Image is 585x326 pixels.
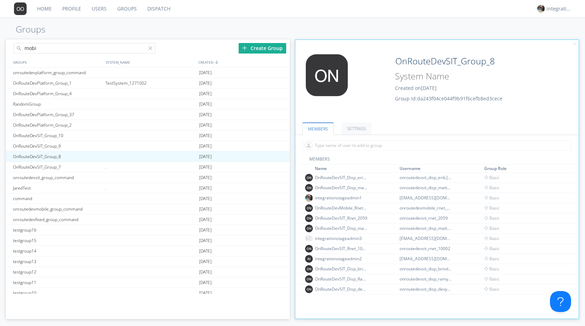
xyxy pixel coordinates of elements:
div: [EMAIL_ADDRESS][DOMAIN_NAME] [400,195,452,201]
div: Create Group [239,43,286,54]
span: [DATE] [199,204,212,214]
img: plus.svg [242,45,247,50]
div: onroutedevmobile_group_command [11,204,104,214]
div: integrationstageadmin2 [315,256,367,262]
div: testgroup13 [11,256,104,267]
div: CREATED [197,57,290,67]
div: onroutedevsit_disp_ramya.[PERSON_NAME] [400,276,452,282]
div: OnRouteDevPlatform_Group_2 [11,120,104,130]
a: OnRouteDevPlatform_Group_1TestSystem_1271002[DATE] [6,78,290,88]
a: SETTINGS [341,122,372,135]
div: integrationstageadmin1 [315,195,367,201]
div: onroutedevfixed_group_command [11,214,104,225]
div: OnRouteDevSIT_Group_7 [11,162,104,172]
a: onroutedevplatform_group_command[DATE] [6,68,290,78]
img: 373638.png [305,275,313,283]
span: [DATE] [199,99,212,109]
input: Type name of user to add to group [302,140,572,151]
div: OnRouteDevSIT_Disp_matthew.[PERSON_NAME] [315,185,367,191]
div: onroutedevsit_group_command [11,172,104,183]
a: testgroup11[DATE] [6,277,290,288]
th: Toggle SortBy [483,164,565,173]
img: 373638.png [301,54,353,96]
a: JaredTest.[DATE] [6,183,290,193]
div: testgroup10 [11,288,104,298]
img: 373638.png [305,245,313,253]
span: [DATE] [199,162,212,172]
div: OnRouteDevSIT_Disp_brinda.[PERSON_NAME] [315,266,367,272]
span: [DATE] [199,214,212,225]
span: [DATE] [199,120,212,130]
span: Basic [484,266,500,272]
a: OnRouteDevPlatform_Group_37[DATE] [6,109,290,120]
div: [EMAIL_ADDRESS][DOMAIN_NAME] [400,256,452,262]
span: [DATE] [199,277,212,288]
div: OnRouteDevSIT_Group_9 [11,141,104,151]
span: [DATE] [421,85,437,91]
th: Toggle SortBy [314,164,399,173]
img: 373638.png [305,204,313,212]
div: command [11,193,104,204]
a: testgroup13[DATE] [6,256,290,267]
a: OnRouteDevSIT_Group_7.[DATE] [6,162,290,172]
div: OnRouteDevSIT_Disp_erik.[PERSON_NAME] [315,175,367,180]
div: onroutedevsit_disp_erik.[PERSON_NAME] [400,175,452,180]
img: f4e8944a4fa4411c9b97ff3ae987ed99 [537,5,545,13]
img: f4e8944a4fa4411c9b97ff3ae987ed99 [305,194,313,202]
span: [DATE] [199,288,212,298]
img: 373638.png [305,225,313,232]
span: [DATE] [199,193,212,204]
div: SYSTEM_NAME [104,57,197,67]
div: MEMBERS [299,156,576,164]
span: [DATE] [199,267,212,277]
div: testgroup16 [11,225,104,235]
span: [DATE] [199,151,212,162]
a: onroutedevsit_group_command[DATE] [6,172,290,183]
div: OnRouteDevPlatform_Group_1 [11,78,104,88]
span: [DATE] [199,78,212,88]
input: Group Name [393,54,506,68]
a: testgroup15[DATE] [6,235,290,246]
img: 373638.png [305,265,313,273]
img: 373638.png [305,214,313,222]
div: GROUPS [11,57,102,67]
div: onroutedevsit_rnet_2059 [400,215,452,221]
img: 373638.png [305,184,313,192]
a: MEMBERS [302,122,334,135]
a: RandomGroup[DATE] [6,99,290,109]
div: OnRouteDevMobile_Rnet_michael.noke [315,205,367,211]
a: OnRouteDevSIT_Group_9[DATE] [6,141,290,151]
span: Created on [395,85,437,91]
a: testgroup12[DATE] [6,267,290,277]
span: [DATE] [199,141,212,151]
img: 373638.png [305,174,313,182]
span: Group Id: da243f04ce044f9b91f6cefb8ed3cece [395,95,502,102]
a: OnRouteDevSIT_Group_10[DATE] [6,130,290,141]
span: [DATE] [199,235,212,246]
span: [DATE] [199,130,212,141]
a: testgroup14[DATE] [6,246,290,256]
div: RandomGroup [11,99,104,109]
span: Basic [484,225,500,231]
a: testgroup16[DATE] [6,225,290,235]
a: command[DATE] [6,193,290,204]
span: Basic [484,215,500,221]
div: onroutedevsit_rnet_10002 [400,246,452,251]
div: onroutedevsit_disp_devyani.[PERSON_NAME] [400,286,452,292]
span: [DATE] [199,109,212,120]
a: testgroup10[DATE] [6,288,290,298]
span: [DATE] [199,88,212,99]
span: Basic [484,235,500,241]
a: OnRouteDevSIT_Group_8[DATE] [6,151,290,162]
div: onroutedevsit_disp_matt.[PERSON_NAME] [400,225,452,231]
span: Basic [484,205,500,211]
div: testgroup11 [11,277,104,288]
input: System Name [393,70,506,83]
div: onroutedevsit_disp_brinda.[PERSON_NAME] [400,266,452,272]
div: OnRouteDevPlatform_Group_4 [11,88,104,99]
span: Basic [484,286,500,292]
span: [DATE] [199,246,212,256]
div: OnRouteDevSIT_Rnet_10002 [315,246,367,251]
span: Basic [484,185,500,191]
span: [DATE] [199,256,212,267]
